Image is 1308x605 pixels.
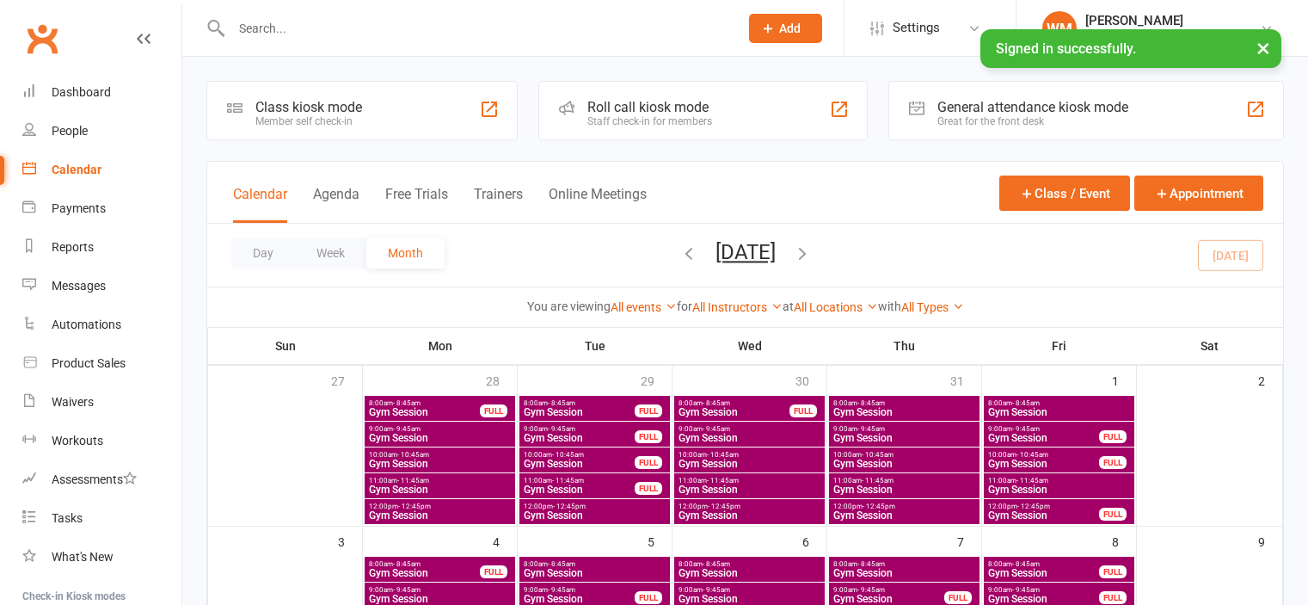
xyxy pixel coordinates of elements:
[52,511,83,525] div: Tasks
[1099,565,1127,578] div: FULL
[1099,591,1127,604] div: FULL
[832,477,976,485] span: 11:00am
[715,240,776,264] button: [DATE]
[368,594,512,604] span: Gym Session
[22,228,181,267] a: Reports
[523,407,636,417] span: Gym Session
[678,560,821,568] span: 8:00am
[1016,451,1048,459] span: - 10:45am
[779,22,801,35] span: Add
[22,112,181,151] a: People
[368,503,512,510] span: 12:00pm
[635,430,662,443] div: FULL
[987,568,1100,578] span: Gym Session
[832,586,945,594] span: 9:00am
[523,485,636,495] span: Gym Session
[52,434,103,448] div: Workouts
[548,586,575,594] span: - 9:45am
[1085,28,1260,44] div: Uniting Seniors [PERSON_NAME]
[707,477,739,485] span: - 11:45am
[368,433,512,443] span: Gym Session
[703,586,730,594] span: - 9:45am
[678,594,821,604] span: Gym Session
[832,594,945,604] span: Gym Session
[548,425,575,433] span: - 9:45am
[52,279,106,293] div: Messages
[52,85,111,99] div: Dashboard
[398,503,431,510] span: - 12:45pm
[233,186,287,223] button: Calendar
[552,451,584,459] span: - 10:45am
[987,594,1100,604] span: Gym Session
[226,16,727,40] input: Search...
[987,433,1100,443] span: Gym Session
[1099,456,1127,469] div: FULL
[802,527,826,555] div: 6
[523,568,666,578] span: Gym Session
[523,425,636,433] span: 9:00am
[493,527,517,555] div: 4
[944,591,972,604] div: FULL
[523,560,666,568] span: 8:00am
[393,586,421,594] span: - 9:45am
[1112,527,1136,555] div: 8
[368,459,512,469] span: Gym Session
[937,99,1128,115] div: General attendance kiosk mode
[987,407,1131,417] span: Gym Session
[678,407,790,417] span: Gym Session
[987,485,1131,495] span: Gym Session
[527,299,611,313] strong: You are viewing
[862,451,893,459] span: - 10:45am
[52,163,101,176] div: Calendar
[368,485,512,495] span: Gym Session
[832,459,976,469] span: Gym Session
[901,300,964,314] a: All Types
[635,482,662,495] div: FULL
[338,527,362,555] div: 3
[937,115,1128,127] div: Great for the front desk
[523,510,666,521] span: Gym Session
[878,299,901,313] strong: with
[366,238,445,269] button: Month
[996,40,1136,57] span: Signed in successfully.
[1137,328,1283,364] th: Sat
[832,399,976,407] span: 8:00am
[1112,366,1136,394] div: 1
[641,366,672,394] div: 29
[368,407,481,417] span: Gym Session
[832,485,976,495] span: Gym Session
[52,240,94,254] div: Reports
[635,404,662,417] div: FULL
[1012,560,1040,568] span: - 8:45am
[783,299,794,313] strong: at
[987,459,1100,469] span: Gym Session
[22,151,181,189] a: Calendar
[893,9,940,47] span: Settings
[368,510,512,521] span: Gym Session
[255,115,362,127] div: Member self check-in
[678,568,821,578] span: Gym Session
[707,451,739,459] span: - 10:45am
[363,328,518,364] th: Mon
[549,186,647,223] button: Online Meetings
[832,451,976,459] span: 10:00am
[523,451,636,459] span: 10:00am
[52,472,137,486] div: Assessments
[827,328,982,364] th: Thu
[295,238,366,269] button: Week
[832,433,976,443] span: Gym Session
[22,422,181,460] a: Workouts
[52,356,126,370] div: Product Sales
[749,14,822,43] button: Add
[678,485,821,495] span: Gym Session
[553,503,586,510] span: - 12:45pm
[587,115,712,127] div: Staff check-in for members
[678,510,821,521] span: Gym Session
[832,568,976,578] span: Gym Session
[982,328,1137,364] th: Fri
[52,124,88,138] div: People
[1099,508,1127,521] div: FULL
[1258,527,1282,555] div: 9
[678,477,821,485] span: 11:00am
[52,318,121,331] div: Automations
